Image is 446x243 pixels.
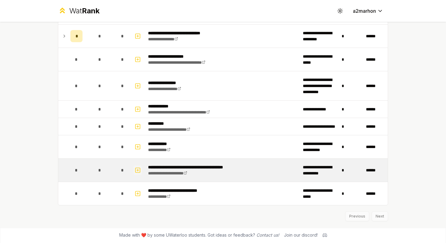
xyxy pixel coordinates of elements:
[82,6,100,15] span: Rank
[348,5,388,16] button: a2marhon
[353,7,376,15] span: a2marhon
[284,232,318,238] div: Join our discord!
[119,232,279,238] span: Made with ❤️ by some UWaterloo students. Got ideas or feedback?
[69,6,100,16] div: Wat
[256,232,279,238] a: Contact us!
[58,6,100,16] a: WatRank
